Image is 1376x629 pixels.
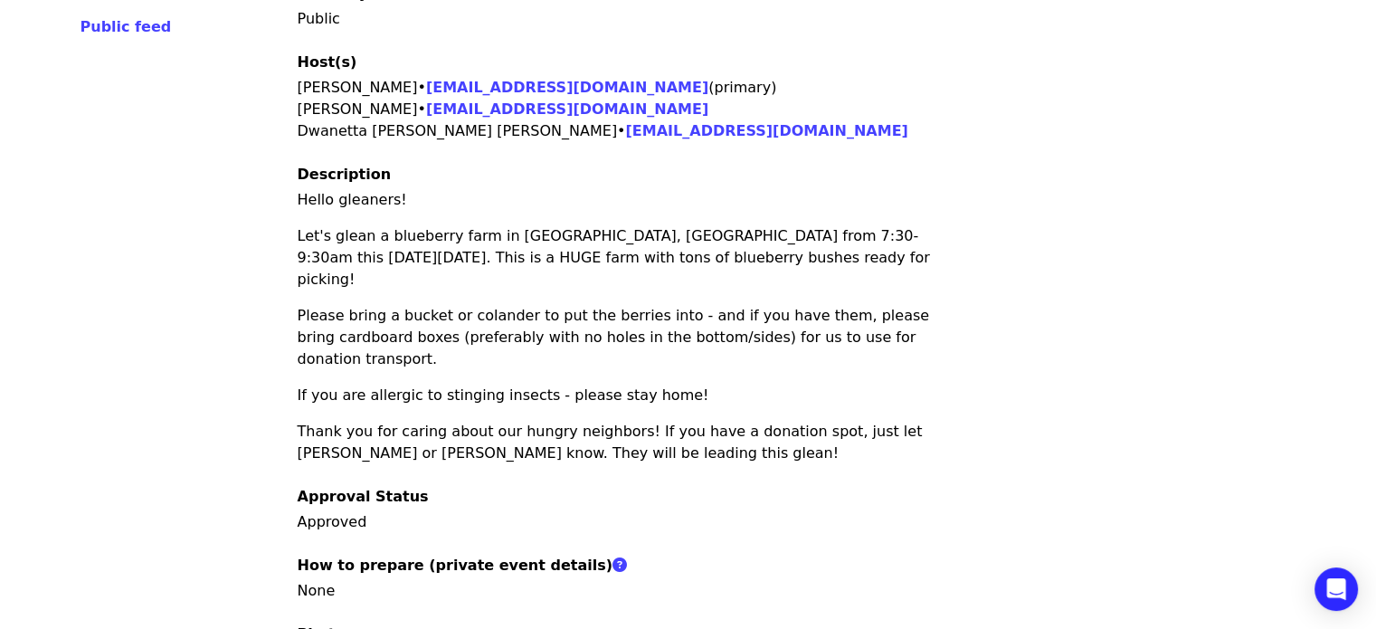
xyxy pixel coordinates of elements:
[625,122,907,139] a: [EMAIL_ADDRESS][DOMAIN_NAME]
[298,488,429,505] span: Approval Status
[298,189,931,211] p: Hello gleaners!
[298,580,1318,602] div: None
[298,305,931,370] p: Please bring a bucket or colander to put the berries into - and if you have them, please bring ca...
[298,421,931,464] p: Thank you for caring about our hungry neighbors! If you have a donation spot, just let [PERSON_NA...
[298,8,1318,30] p: Public
[1314,567,1358,611] div: Open Intercom Messenger
[298,557,638,574] span: How to prepare (private event details)
[298,53,357,71] span: Host(s)
[298,511,1318,533] p: Approved
[298,79,908,139] span: [PERSON_NAME] • (primary) [PERSON_NAME] • Dwanetta [PERSON_NAME] [PERSON_NAME] •
[426,79,708,96] a: [EMAIL_ADDRESS][DOMAIN_NAME]
[612,557,627,574] i: question-circle icon
[298,225,931,291] p: Let's glean a blueberry farm in [GEOGRAPHIC_DATA], [GEOGRAPHIC_DATA] from 7:30-9:30am this [DATE]...
[81,16,254,38] a: Public feed
[298,166,391,183] span: Description
[81,18,172,35] span: Public feed
[426,100,708,118] a: [EMAIL_ADDRESS][DOMAIN_NAME]
[298,385,931,406] p: If you are allergic to stinging insects - please stay home!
